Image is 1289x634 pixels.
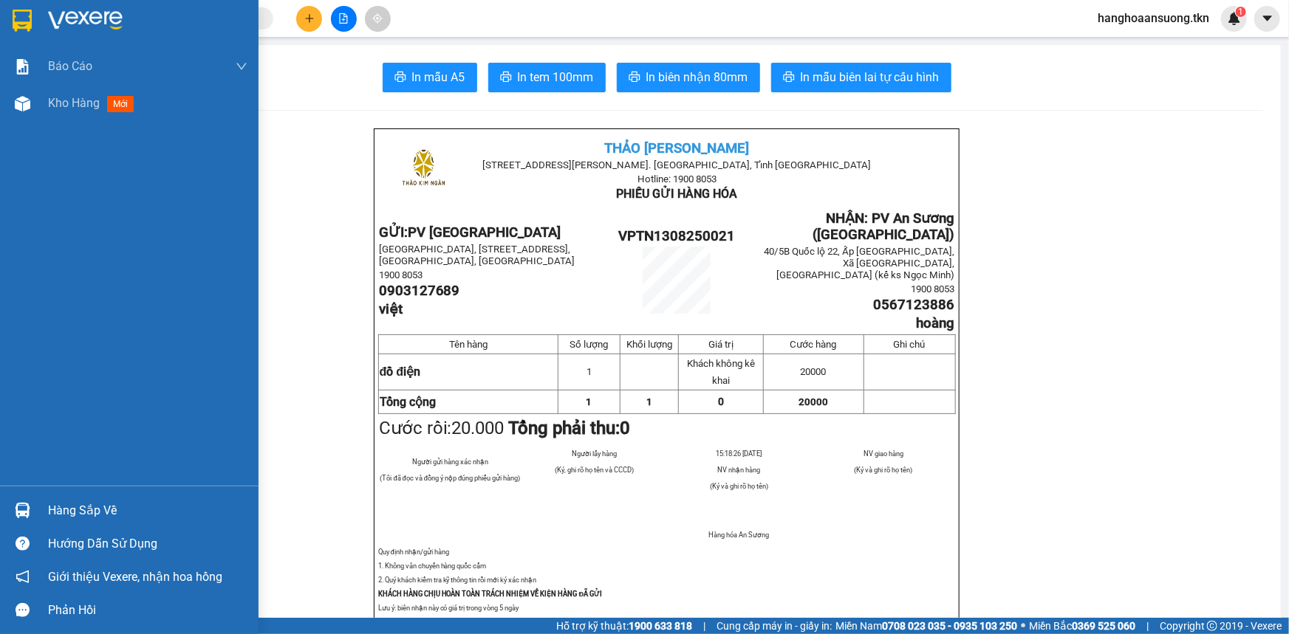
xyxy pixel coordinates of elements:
span: Cước hàng [790,339,837,350]
button: plus [296,6,322,32]
div: Phản hồi [48,599,247,621]
span: question-circle [16,537,30,551]
span: printer [783,71,795,85]
span: In biên nhận 80mm [646,68,748,86]
span: PHIẾU GỬI HÀNG HÓA [617,187,738,201]
span: Giá trị [708,339,734,350]
span: file-add [338,13,349,24]
span: PV [GEOGRAPHIC_DATA] [408,224,561,241]
span: 1 [646,396,652,407]
span: 15:18:26 [DATE] [716,449,762,458]
span: Khối lượng [626,339,672,350]
span: ⚪️ [1021,623,1025,629]
span: copyright [1207,621,1217,631]
span: Miền Bắc [1029,618,1135,634]
span: NV giao hàng [864,449,903,458]
button: printerIn biên nhận 80mm [617,63,760,92]
span: việt [379,301,403,317]
span: 1 [587,366,592,377]
img: icon-new-feature [1228,12,1241,25]
span: 1 [586,396,592,407]
strong: 0369 525 060 [1072,620,1135,632]
span: Báo cáo [48,57,92,75]
span: đồ điện [380,365,421,379]
button: printerIn mẫu A5 [383,63,477,92]
span: plus [304,13,315,24]
strong: 1900 633 818 [629,620,692,632]
span: 0 [718,396,724,407]
strong: GỬI: [379,224,561,241]
span: | [703,618,705,634]
span: [GEOGRAPHIC_DATA], [STREET_ADDRESS], [GEOGRAPHIC_DATA], [GEOGRAPHIC_DATA] [379,244,575,266]
span: 1900 8053 [912,283,955,294]
button: printerIn mẫu biên lai tự cấu hình [771,63,951,92]
span: hoàng [917,315,955,331]
span: (Ký và ghi rõ họ tên) [710,482,768,490]
span: (Ký và ghi rõ họ tên) [854,466,912,474]
button: printerIn tem 100mm [488,63,606,92]
span: 0903127689 [379,283,460,299]
img: logo-vxr [13,10,32,32]
span: Giới thiệu Vexere, nhận hoa hồng [48,568,222,586]
span: mới [107,96,134,112]
span: Hotline: 1900 8053 [637,173,717,185]
span: 20000 [801,366,827,377]
strong: 0708 023 035 - 0935 103 250 [882,620,1017,632]
span: (Tôi đã đọc và đồng ý nộp đúng phiếu gửi hàng) [380,474,521,482]
span: (Ký, ghi rõ họ tên và CCCD) [555,466,634,474]
span: aim [372,13,383,24]
div: Hướng dẫn sử dụng [48,533,247,555]
span: 0 [620,418,631,438]
span: printer [394,71,406,85]
img: warehouse-icon [15,503,30,518]
img: warehouse-icon [15,96,30,111]
span: Kho hàng [48,96,100,110]
span: NV nhận hàng [717,466,760,474]
span: THẢO [PERSON_NAME] [605,140,750,156]
span: Người gửi hàng xác nhận [412,458,488,466]
button: aim [365,6,391,32]
span: Khách không kê khai [687,358,755,386]
span: 0567123886 [874,297,955,313]
span: Lưu ý: biên nhận này có giá trị trong vòng 5 ngày [378,604,519,612]
span: notification [16,570,30,584]
span: printer [629,71,640,85]
sup: 1 [1236,7,1246,17]
span: printer [500,71,512,85]
span: [STREET_ADDRESS][PERSON_NAME]. [GEOGRAPHIC_DATA], Tỉnh [GEOGRAPHIC_DATA] [483,159,872,170]
span: hanghoaansuong.tkn [1086,9,1221,27]
strong: Tổng phải thu: [509,418,631,438]
span: Quy định nhận/gửi hàng [378,548,449,556]
span: Cước rồi: [379,418,631,438]
span: Tên hàng [449,339,488,350]
span: Người lấy hàng [572,449,617,458]
span: 1. Không vân chuyển hàng quốc cấm [378,562,487,570]
span: In mẫu biên lai tự cấu hình [801,68,940,86]
span: Miền Nam [835,618,1017,634]
span: message [16,603,30,617]
span: 2. Quý khách kiểm tra kỹ thông tin rồi mới ký xác nhận [378,576,537,584]
span: In tem 100mm [518,68,594,86]
span: caret-down [1261,12,1274,25]
span: down [236,61,247,72]
span: Số lượng [570,339,608,350]
button: caret-down [1254,6,1280,32]
span: VPTN1308250021 [618,228,735,244]
span: Cung cấp máy in - giấy in: [717,618,832,634]
span: 1 [1238,7,1243,17]
span: NHẬN: PV An Sương ([GEOGRAPHIC_DATA]) [813,210,955,243]
span: 20000 [799,396,828,407]
div: Hàng sắp về [48,500,247,522]
strong: KHÁCH HÀNG CHỊU HOÀN TOÀN TRÁCH NHIỆM VỀ KIỆN HÀNG ĐÃ GỬI [378,590,603,598]
button: file-add [331,6,357,32]
span: Hỗ trợ kỹ thuật: [556,618,692,634]
span: Ghi chú [894,339,926,350]
strong: Tổng cộng [380,395,436,409]
span: 40/5B Quốc lộ 22, Ấp [GEOGRAPHIC_DATA], Xã [GEOGRAPHIC_DATA], [GEOGRAPHIC_DATA] (kế ks Ngọc Minh) [765,246,955,280]
span: 1900 8053 [379,269,423,280]
span: 20.000 [452,418,505,438]
span: | [1146,618,1149,634]
span: Hàng hóa An Sương [708,531,769,539]
img: solution-icon [15,59,30,75]
span: In mẫu A5 [412,68,465,86]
